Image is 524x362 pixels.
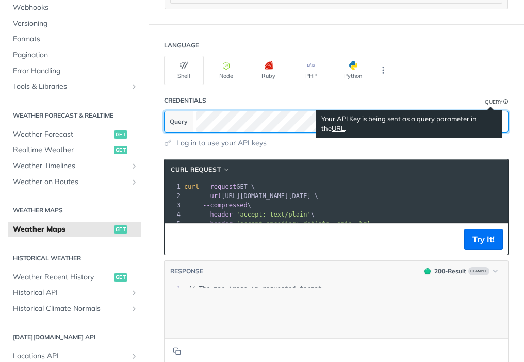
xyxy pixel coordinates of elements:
button: Python [333,56,373,85]
span: Weather Timelines [13,161,127,171]
div: Language [164,41,199,50]
a: Weather on RoutesShow subpages for Weather on Routes [8,174,141,190]
button: Try It! [464,229,503,250]
button: Show subpages for Weather on Routes [130,178,138,186]
button: Show subpages for Historical Climate Normals [130,305,138,313]
button: Show subpages for Historical API [130,289,138,297]
span: 200 [424,268,431,274]
button: More Languages [375,62,391,78]
span: 'accept-encoding: deflate, gzip, br' [236,220,370,227]
button: Show subpages for Weather Timelines [130,162,138,170]
div: QueryInformation [485,98,509,106]
span: Formats [13,34,138,44]
a: Weather TimelinesShow subpages for Weather Timelines [8,158,141,174]
div: 1 [165,285,181,293]
div: 2 [165,191,182,201]
a: Versioning [8,16,141,31]
button: Show subpages for Locations API [130,352,138,360]
a: Historical Climate NormalsShow subpages for Historical Climate Normals [8,301,141,317]
button: Copy to clipboard [170,343,184,359]
span: cURL Request [171,165,221,174]
a: Pagination [8,47,141,63]
button: Shell [164,56,204,85]
span: Weather Recent History [13,272,111,283]
a: Tools & LibrariesShow subpages for Tools & Libraries [8,79,141,94]
span: Historical Climate Normals [13,304,127,314]
a: URL [332,124,345,133]
a: Realtime Weatherget [8,142,141,158]
h2: Weather Forecast & realtime [8,111,141,120]
div: Credentials [164,96,206,105]
button: Show subpages for Tools & Libraries [130,83,138,91]
span: \ [184,211,315,218]
span: // The map image in requested format [188,285,322,292]
div: 5 [165,219,182,228]
div: Query [485,98,502,106]
span: Tools & Libraries [13,81,127,92]
span: --header [203,211,233,218]
button: PHP [291,56,331,85]
a: Formats [8,31,141,47]
div: 3 [165,201,182,210]
button: Ruby [249,56,288,85]
div: 4 [165,210,182,219]
button: RESPONSE [170,266,204,276]
span: get [114,273,127,282]
span: Query [170,117,188,126]
span: Historical API [13,288,127,298]
div: 200 - Result [434,267,466,276]
button: Query [165,111,193,132]
button: 200200-ResultExample [419,266,503,276]
span: get [114,225,127,234]
span: --request [203,183,236,190]
button: cURL Request [167,164,234,175]
i: Information [503,99,509,104]
span: Pagination [13,50,138,60]
span: Weather Forecast [13,129,111,140]
button: Copy to clipboard [170,232,184,247]
span: Realtime Weather [13,145,111,155]
svg: More ellipsis [379,65,388,75]
span: Versioning [13,19,138,29]
span: get [114,146,127,154]
span: Weather Maps [13,224,111,235]
p: Your API Key is being sent as a query parameter in the . [321,114,497,134]
a: Error Handling [8,63,141,79]
span: Weather on Routes [13,177,127,187]
span: [URL][DOMAIN_NAME][DATE] \ [184,192,318,200]
span: GET \ [184,183,255,190]
h2: [DATE][DOMAIN_NAME] API [8,333,141,342]
span: --compressed [203,202,248,209]
h2: Historical Weather [8,254,141,263]
a: Historical APIShow subpages for Historical API [8,285,141,301]
a: Log in to use your API keys [176,138,267,149]
span: \ [184,202,251,209]
span: Locations API [13,351,127,361]
span: get [114,130,127,139]
span: Webhooks [13,3,138,13]
span: --url [203,192,221,200]
a: Weather Mapsget [8,222,141,237]
span: Error Handling [13,66,138,76]
div: 1 [165,182,182,191]
span: 'accept: text/plain' [236,211,311,218]
span: curl [184,183,199,190]
span: --header [203,220,233,227]
a: Weather Recent Historyget [8,270,141,285]
span: Example [468,267,489,275]
button: Node [206,56,246,85]
h2: Weather Maps [8,206,141,215]
a: Weather Forecastget [8,127,141,142]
